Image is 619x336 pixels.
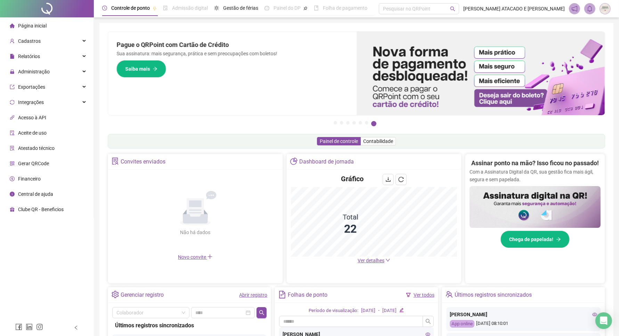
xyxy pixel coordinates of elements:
img: 64868 [600,3,610,14]
span: gift [10,207,15,212]
span: pushpin [303,6,308,10]
span: Administração [18,69,50,74]
span: edit [399,308,404,312]
span: file-text [278,291,286,298]
div: [DATE] 08:10:01 [450,320,597,328]
span: audit [10,130,15,135]
span: notification [571,6,578,12]
span: filter [406,293,411,297]
img: banner%2F02c71560-61a6-44d4-94b9-c8ab97240462.png [470,186,601,228]
span: [PERSON_NAME] ATACADO E [PERSON_NAME] [463,5,565,13]
div: App online [450,320,474,328]
span: Gestão de férias [223,5,258,11]
span: team [446,291,453,298]
span: user-add [10,39,15,43]
span: Aceite de uso [18,130,47,136]
button: Saiba mais [116,60,166,78]
span: dollar [10,176,15,181]
span: down [385,258,390,263]
a: Ver detalhes down [358,258,390,263]
button: 2 [340,121,343,125]
span: file [10,54,15,59]
p: Sua assinatura: mais segurança, prática e sem preocupações com boletos! [116,50,348,57]
div: Open Intercom Messenger [595,312,612,329]
span: info-circle [10,192,15,197]
span: pushpin [153,6,157,10]
span: facebook [15,323,22,330]
span: Exportações [18,84,45,90]
button: 1 [334,121,337,125]
button: 7 [371,121,376,126]
span: Painel do DP [274,5,301,11]
div: - [378,307,380,314]
button: 5 [359,121,362,125]
h4: Gráfico [341,174,364,184]
div: [DATE] [382,307,397,314]
div: Dashboard de jornada [299,156,354,168]
span: clock-circle [102,6,107,10]
span: eye [592,312,597,317]
span: linkedin [26,323,33,330]
span: search [425,319,431,324]
span: Folha de pagamento [323,5,367,11]
span: instagram [36,323,43,330]
span: Saiba mais [125,65,150,73]
div: [DATE] [361,307,375,314]
span: Integrações [18,99,44,105]
span: Gerar QRCode [18,161,49,166]
span: api [10,115,15,120]
span: Clube QR - Beneficios [18,207,64,212]
span: Atestado técnico [18,145,55,151]
span: arrow-right [153,66,157,71]
span: qrcode [10,161,15,166]
span: sync [10,100,15,105]
span: solution [112,158,119,165]
span: Contabilidade [363,138,393,144]
div: [PERSON_NAME] [450,311,597,318]
button: 4 [352,121,356,125]
span: book [314,6,319,10]
span: pie-chart [290,158,298,165]
button: Chega de papelada! [500,231,570,248]
span: Admissão digital [172,5,208,11]
p: Com a Assinatura Digital da QR, sua gestão fica mais ágil, segura e sem papelada. [470,168,601,183]
span: Financeiro [18,176,41,182]
span: search [259,310,264,315]
div: Não há dados [163,229,227,236]
div: Folhas de ponto [288,289,327,301]
div: Período de visualização: [309,307,358,314]
span: file-done [163,6,168,10]
span: Relatórios [18,54,40,59]
span: dashboard [264,6,269,10]
span: Página inicial [18,23,47,29]
span: Ver detalhes [358,258,384,263]
h2: Assinar ponto na mão? Isso ficou no passado! [471,158,599,168]
span: Acesso à API [18,115,46,120]
span: export [10,85,15,89]
span: lock [10,69,15,74]
span: Chega de papelada! [509,235,553,243]
span: Novo convite [178,254,213,260]
span: arrow-right [556,237,561,242]
span: Painel de controle [320,138,358,144]
h2: Pague o QRPoint com Cartão de Crédito [116,40,348,50]
a: Abrir registro [239,292,267,298]
span: search [450,6,455,11]
span: reload [398,177,404,182]
span: solution [10,146,15,151]
span: sun [214,6,219,10]
span: download [385,177,391,182]
button: 6 [365,121,368,125]
span: bell [587,6,593,12]
img: banner%2F096dab35-e1a4-4d07-87c2-cf089f3812bf.png [357,32,605,115]
span: Central de ajuda [18,191,53,197]
div: Convites enviados [121,156,165,168]
a: Ver todos [414,292,434,298]
span: home [10,23,15,28]
span: setting [112,291,119,298]
div: Últimos registros sincronizados [115,321,264,330]
div: Gerenciar registro [121,289,164,301]
span: left [74,325,79,330]
span: plus [207,254,213,259]
span: Controle de ponto [111,5,150,11]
